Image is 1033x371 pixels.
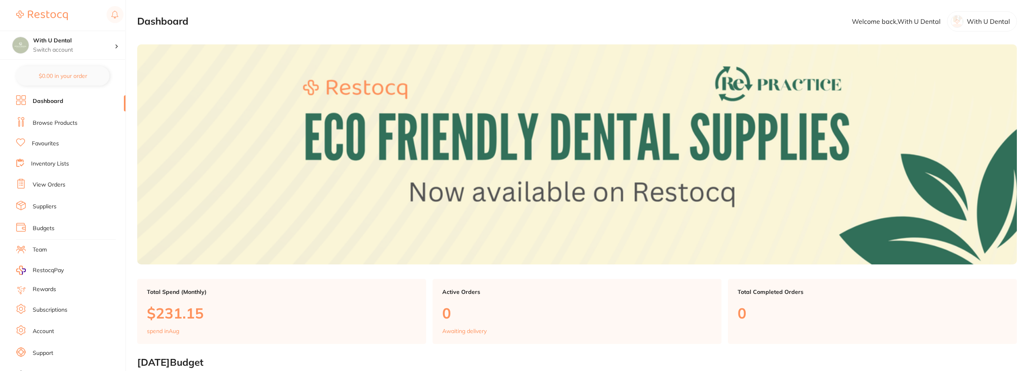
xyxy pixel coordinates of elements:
a: View Orders [33,181,65,189]
h4: With U Dental [33,37,115,45]
a: Active Orders0Awaiting delivery [433,279,721,344]
a: RestocqPay [16,266,64,275]
a: Team [33,246,47,254]
p: Welcome back, With U Dental [852,18,941,25]
a: Dashboard [33,97,63,105]
a: Account [33,327,54,335]
p: Active Orders [442,289,712,295]
img: Restocq Logo [16,10,68,20]
p: Awaiting delivery [442,328,487,334]
p: Total Spend (Monthly) [147,289,416,295]
span: RestocqPay [33,266,64,275]
h2: Dashboard [137,16,188,27]
a: Budgets [33,224,54,233]
p: Switch account [33,46,115,54]
a: Rewards [33,285,56,293]
p: 0 [442,305,712,321]
h2: [DATE] Budget [137,357,1017,368]
img: With U Dental [13,37,29,53]
a: Inventory Lists [31,160,69,168]
p: 0 [738,305,1007,321]
a: Total Spend (Monthly)$231.15spend inAug [137,279,426,344]
a: Favourites [32,140,59,148]
a: Support [33,349,53,357]
a: Restocq Logo [16,6,68,25]
a: Suppliers [33,203,56,211]
p: Total Completed Orders [738,289,1007,295]
a: Subscriptions [33,306,67,314]
img: Dashboard [137,44,1017,264]
button: $0.00 in your order [16,66,109,86]
p: $231.15 [147,305,416,321]
img: RestocqPay [16,266,26,275]
a: Browse Products [33,119,77,127]
p: With U Dental [967,18,1010,25]
p: spend in Aug [147,328,179,334]
a: Total Completed Orders0 [728,279,1017,344]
